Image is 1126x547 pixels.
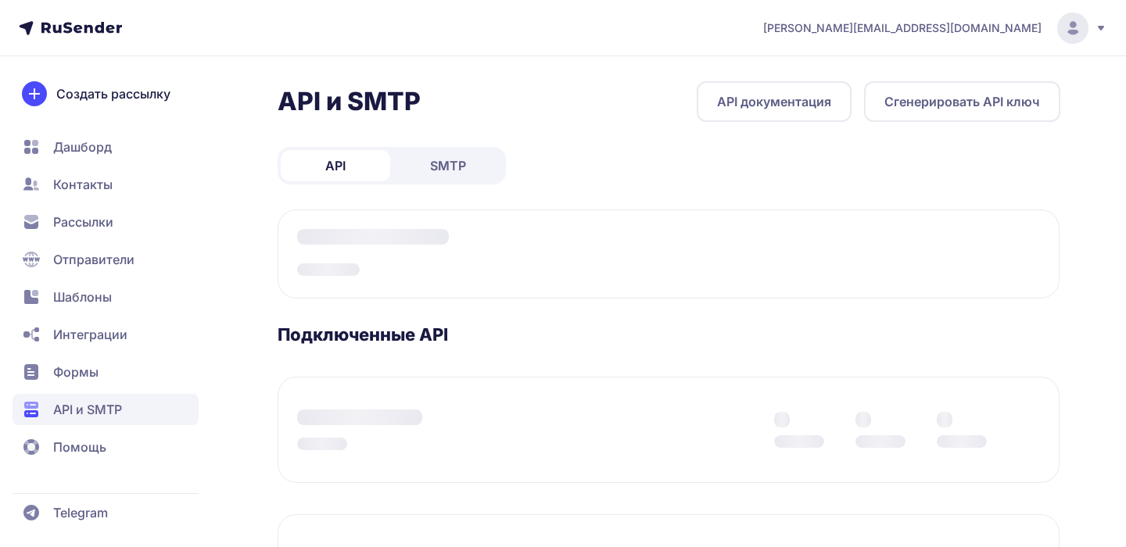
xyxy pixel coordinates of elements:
a: Telegram [13,497,199,528]
a: API документация [697,81,852,122]
span: Формы [53,363,99,381]
span: Рассылки [53,213,113,231]
span: Интеграции [53,325,127,344]
span: Шаблоны [53,288,112,306]
span: Помощь [53,438,106,456]
span: Создать рассылку [56,84,170,103]
span: Контакты [53,175,113,194]
h2: API и SMTP [278,86,421,117]
span: Дашборд [53,138,112,156]
span: Telegram [53,503,108,522]
span: API и SMTP [53,400,122,419]
a: SMTP [393,150,503,181]
span: API [325,156,346,175]
span: [PERSON_NAME][EMAIL_ADDRESS][DOMAIN_NAME] [763,20,1042,36]
a: API [281,150,390,181]
button: Сгенерировать API ключ [864,81,1060,122]
span: SMTP [430,156,466,175]
span: Отправители [53,250,134,269]
h3: Подключенные API [278,324,1060,345]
